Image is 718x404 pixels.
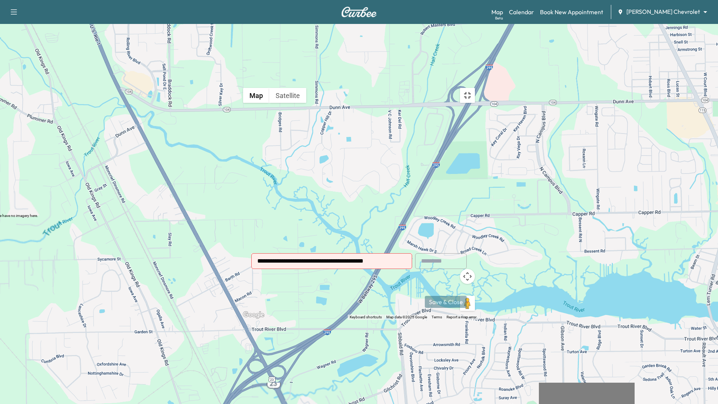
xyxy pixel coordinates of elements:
span: [PERSON_NAME] Chevrolet [626,7,700,16]
a: MapBeta [491,7,503,16]
img: Curbee Logo [341,7,377,17]
a: Calendar [509,7,534,16]
a: Book New Appointment [540,7,603,16]
div: Beta [495,15,503,21]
